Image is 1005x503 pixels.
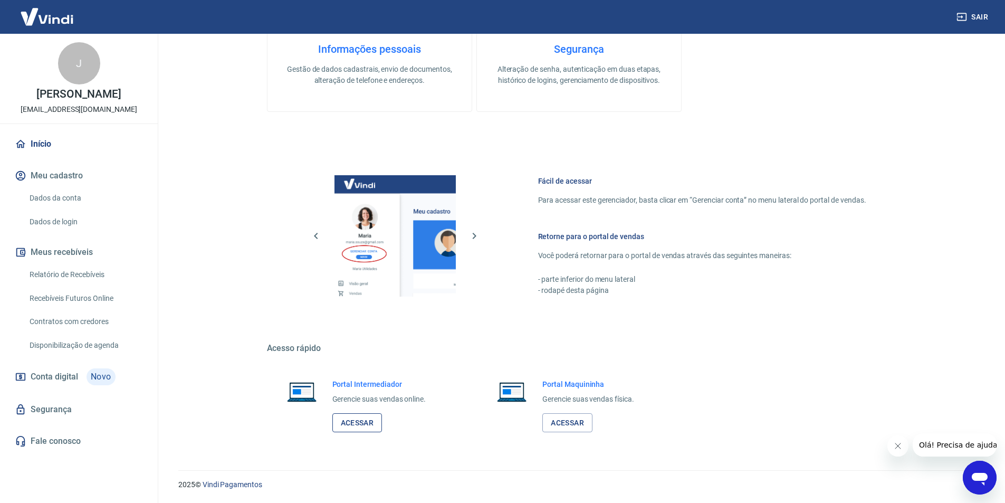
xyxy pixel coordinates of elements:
p: Você poderá retornar para o portal de vendas através das seguintes maneiras: [538,250,866,261]
a: Dados da conta [25,187,145,209]
iframe: Fechar mensagem [887,435,908,457]
a: Acessar [332,413,382,433]
img: Imagem de um notebook aberto [490,379,534,404]
h6: Portal Intermediador [332,379,426,390]
p: Alteração de senha, autenticação em duas etapas, histórico de logins, gerenciamento de dispositivos. [494,64,664,86]
button: Sair [954,7,992,27]
h6: Retorne para o portal de vendas [538,231,866,242]
p: [PERSON_NAME] [36,89,121,100]
a: Segurança [13,398,145,421]
p: - rodapé desta página [538,285,866,296]
button: Meu cadastro [13,164,145,187]
h4: Informações pessoais [284,43,455,55]
p: 2025 © [178,479,980,490]
span: Conta digital [31,369,78,384]
iframe: Botão para abrir a janela de mensagens [963,461,997,495]
p: Para acessar este gerenciador, basta clicar em “Gerenciar conta” no menu lateral do portal de ven... [538,195,866,206]
a: Dados de login [25,211,145,233]
p: Gestão de dados cadastrais, envio de documentos, alteração de telefone e endereços. [284,64,455,86]
h4: Segurança [494,43,664,55]
span: Novo [87,368,116,385]
a: Disponibilização de agenda [25,335,145,356]
a: Contratos com credores [25,311,145,333]
img: Imagem da dashboard mostrando o botão de gerenciar conta na sidebar no lado esquerdo [334,175,456,297]
span: Olá! Precisa de ajuda? [6,7,89,16]
p: Gerencie suas vendas física. [542,394,634,405]
h5: Acesso rápido [267,343,892,354]
p: Gerencie suas vendas online. [332,394,426,405]
img: Imagem de um notebook aberto [280,379,324,404]
button: Meus recebíveis [13,241,145,264]
a: Acessar [542,413,592,433]
p: [EMAIL_ADDRESS][DOMAIN_NAME] [21,104,137,115]
iframe: Mensagem da empresa [913,433,997,457]
div: J [58,42,100,84]
h6: Portal Maquininha [542,379,634,390]
h6: Fácil de acessar [538,176,866,186]
img: Vindi [13,1,81,33]
p: - parte inferior do menu lateral [538,274,866,285]
a: Relatório de Recebíveis [25,264,145,286]
a: Fale conosco [13,430,145,453]
a: Recebíveis Futuros Online [25,288,145,309]
a: Conta digitalNovo [13,364,145,390]
a: Vindi Pagamentos [203,480,262,489]
a: Início [13,132,145,156]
